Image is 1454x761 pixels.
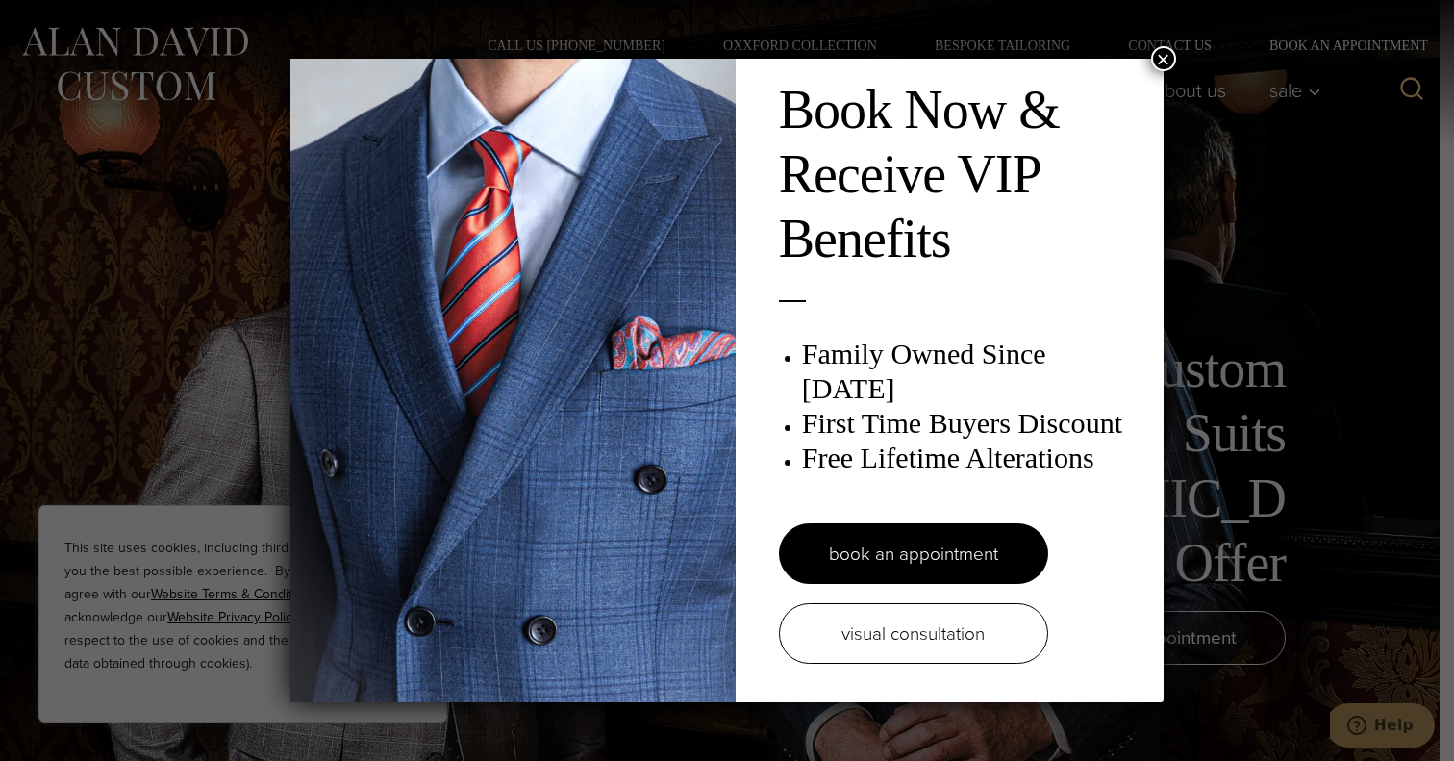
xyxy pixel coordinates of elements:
h3: First Time Buyers Discount [802,406,1144,441]
button: Close [1151,46,1176,71]
span: Help [44,13,84,31]
a: visual consultation [779,603,1048,664]
h3: Family Owned Since [DATE] [802,337,1144,406]
a: book an appointment [779,523,1048,584]
h2: Book Now & Receive VIP Benefits [779,78,1144,272]
h3: Free Lifetime Alterations [802,441,1144,475]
